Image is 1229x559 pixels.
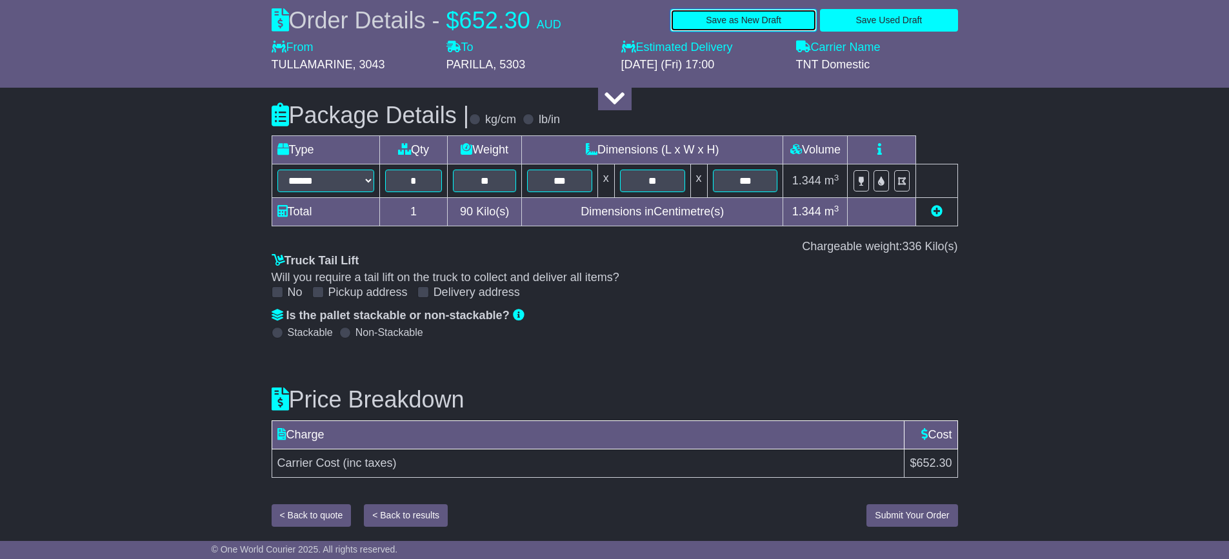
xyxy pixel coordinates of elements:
label: Truck Tail Lift [272,254,359,268]
sup: 3 [834,173,839,182]
label: To [446,41,474,55]
label: No [288,286,303,300]
td: Total [272,198,379,226]
td: 1 [379,198,448,226]
label: lb/in [539,113,560,127]
label: Estimated Delivery [621,41,783,55]
div: Chargeable weight: Kilo(s) [272,240,958,254]
span: m [824,205,839,218]
label: Non-Stackable [355,326,423,338]
td: Type [272,136,379,164]
span: 336 [902,240,921,253]
td: x [597,164,614,198]
div: Will you require a tail lift on the truck to collect and deliver all items? [272,271,958,285]
button: < Back to quote [272,504,352,527]
span: m [824,174,839,187]
h3: Package Details | [272,103,470,128]
label: Pickup address [328,286,408,300]
span: Is the pallet stackable or non-stackable? [286,309,510,322]
td: Weight [448,136,522,164]
span: AUD [537,18,561,31]
span: TULLAMARINE [272,58,353,71]
div: [DATE] (Fri) 17:00 [621,58,783,72]
h3: Price Breakdown [272,387,958,413]
button: Save Used Draft [820,9,957,32]
td: Kilo(s) [448,198,522,226]
button: < Back to results [364,504,448,527]
td: Charge [272,420,904,449]
span: 1.344 [792,174,821,187]
label: Delivery address [434,286,520,300]
span: (inc taxes) [343,456,397,469]
label: Carrier Name [796,41,881,55]
span: PARILLA [446,58,494,71]
span: 652.30 [459,7,530,34]
td: Cost [904,420,957,449]
div: Order Details - [272,6,561,34]
span: © One World Courier 2025. All rights reserved. [212,544,398,554]
span: 1.344 [792,205,821,218]
td: Volume [783,136,848,164]
button: Submit Your Order [866,504,957,527]
label: Stackable [288,326,333,338]
sup: 3 [834,204,839,213]
span: Carrier Cost [277,456,340,469]
span: $ [446,7,459,34]
span: , 3043 [353,58,385,71]
td: Qty [379,136,448,164]
span: , 5303 [493,58,525,71]
a: Add new item [931,205,943,218]
span: 90 [460,205,473,218]
td: Dimensions (L x W x H) [521,136,783,164]
td: x [690,164,707,198]
td: Dimensions in Centimetre(s) [521,198,783,226]
label: From [272,41,314,55]
label: kg/cm [485,113,516,127]
button: Save as New Draft [670,9,817,32]
div: TNT Domestic [796,58,958,72]
span: $652.30 [910,456,952,469]
span: Submit Your Order [875,510,949,520]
